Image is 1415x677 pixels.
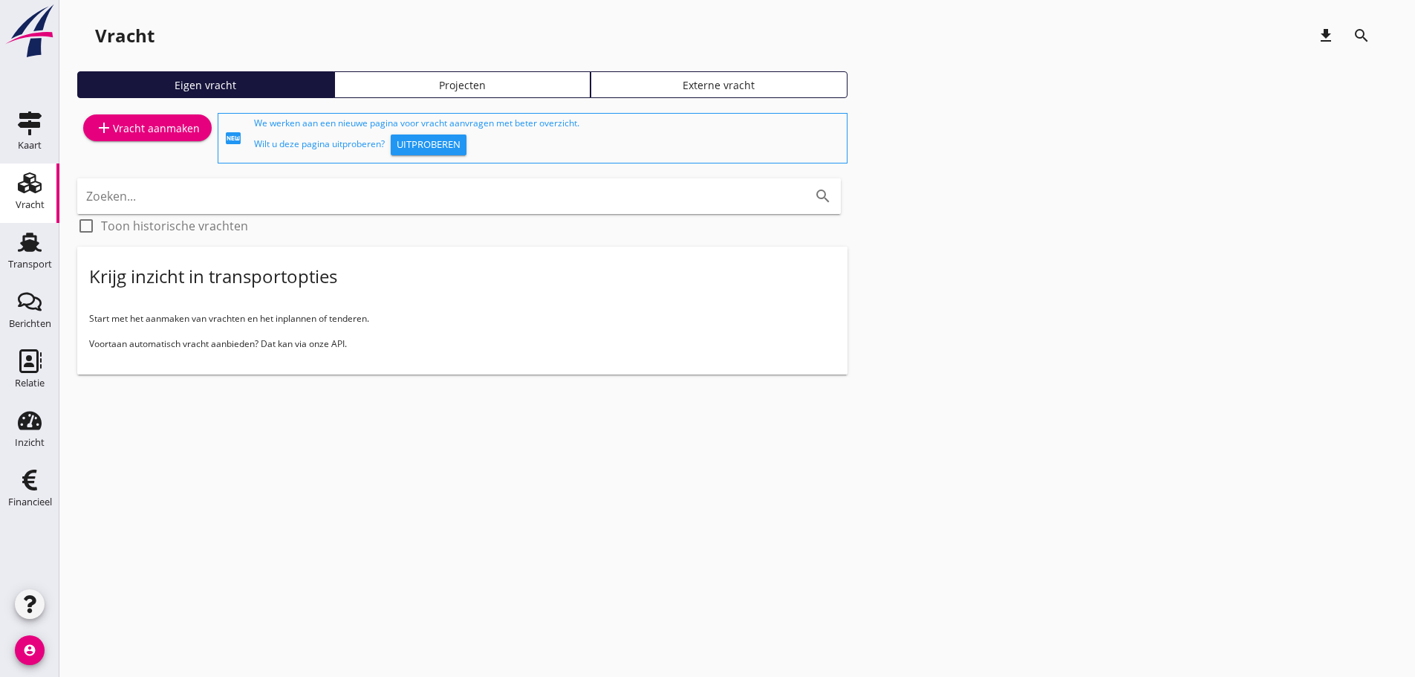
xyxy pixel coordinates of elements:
[334,71,591,98] a: Projecten
[224,129,242,147] i: fiber_new
[95,24,154,48] div: Vracht
[89,312,836,325] p: Start met het aanmaken van vrachten en het inplannen of tenderen.
[95,119,113,137] i: add
[101,218,248,233] label: Toon historische vrachten
[18,140,42,150] div: Kaart
[77,71,334,98] a: Eigen vracht
[397,137,461,152] div: Uitproberen
[254,117,841,160] div: We werken aan een nieuwe pagina voor vracht aanvragen met beter overzicht. Wilt u deze pagina uit...
[591,71,848,98] a: Externe vracht
[597,77,841,93] div: Externe vracht
[89,337,836,351] p: Voortaan automatisch vracht aanbieden? Dat kan via onze API.
[8,497,52,507] div: Financieel
[1353,27,1370,45] i: search
[86,184,790,208] input: Zoeken...
[9,319,51,328] div: Berichten
[89,265,337,288] div: Krijg inzicht in transportopties
[8,259,52,269] div: Transport
[391,135,466,155] button: Uitproberen
[84,77,328,93] div: Eigen vracht
[814,187,832,205] i: search
[15,378,45,388] div: Relatie
[341,77,585,93] div: Projecten
[15,438,45,447] div: Inzicht
[1317,27,1335,45] i: download
[3,4,56,59] img: logo-small.a267ee39.svg
[95,119,200,137] div: Vracht aanmaken
[83,114,212,141] a: Vracht aanmaken
[15,635,45,665] i: account_circle
[16,200,45,210] div: Vracht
